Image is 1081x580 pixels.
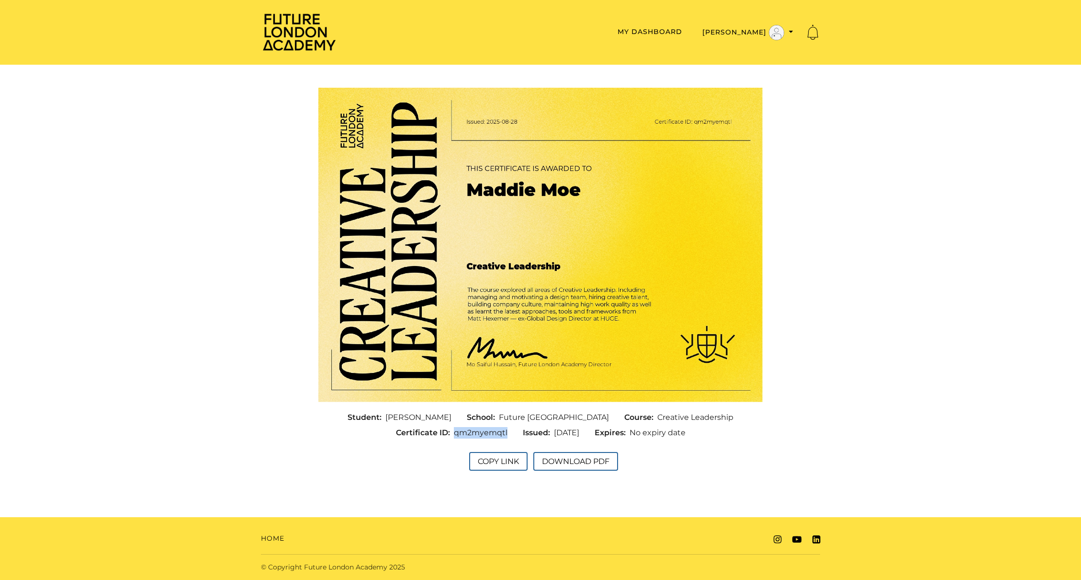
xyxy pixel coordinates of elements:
span: No expiry date [630,427,686,439]
span: Creative Leadership [657,412,733,423]
span: Future [GEOGRAPHIC_DATA] [499,412,609,423]
span: Expires: [595,427,630,439]
span: Certificate ID: [396,427,454,439]
img: Certificate [318,88,763,402]
div: © Copyright Future London Academy 2025 [253,562,540,572]
button: Download PDF [533,452,618,471]
a: My Dashboard [618,27,682,36]
span: Course: [624,412,657,423]
span: Student: [348,412,385,423]
span: Issued: [523,427,554,439]
button: Copy Link [469,452,528,471]
button: Toggle menu [699,24,796,41]
span: qm2myemqtl [454,427,507,439]
a: Home [261,534,284,544]
span: [PERSON_NAME] [385,412,451,423]
span: [DATE] [554,427,579,439]
span: School: [467,412,499,423]
img: Home Page [261,12,338,51]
